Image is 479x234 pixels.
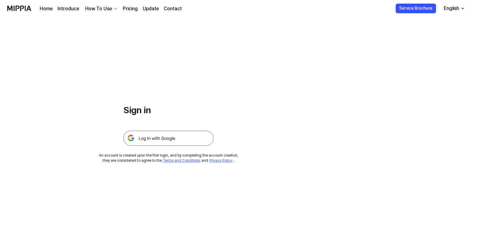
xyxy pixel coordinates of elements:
a: Terms and Conditions [163,158,200,163]
a: Pricing [123,5,138,12]
div: How To Use [84,5,113,12]
h1: Sign in [123,104,214,116]
a: Privacy Policy [209,158,232,163]
a: Contact [164,5,182,12]
div: An account is created upon the first login, and by completing the account creation, they are cons... [99,153,238,163]
a: Home [40,5,53,12]
button: How To Use [84,5,118,12]
button: English [439,2,469,14]
div: English [443,5,460,12]
a: Update [143,5,159,12]
button: Service Brochure [396,4,436,13]
img: 구글 로그인 버튼 [123,131,214,146]
a: Introduce [57,5,79,12]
